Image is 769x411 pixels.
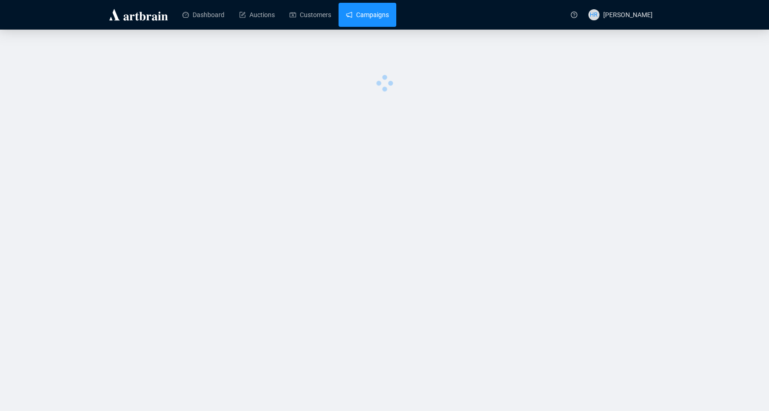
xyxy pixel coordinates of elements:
a: Dashboard [182,3,224,27]
a: Customers [290,3,331,27]
a: Auctions [239,3,275,27]
img: logo [108,7,170,22]
span: [PERSON_NAME] [603,11,653,18]
a: Campaigns [346,3,389,27]
span: HR [590,10,598,19]
span: question-circle [571,12,577,18]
